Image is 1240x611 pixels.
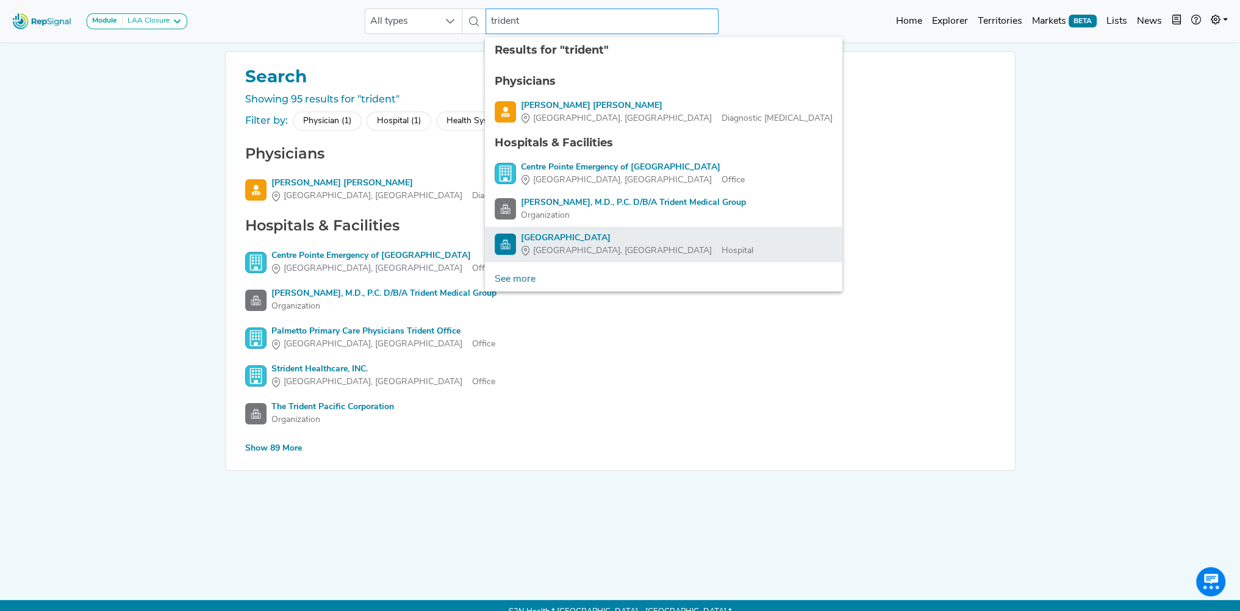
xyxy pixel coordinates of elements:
[521,174,745,187] div: Office
[245,363,995,388] a: Strident Healthcare, INC.[GEOGRAPHIC_DATA], [GEOGRAPHIC_DATA]Office
[245,287,995,313] a: [PERSON_NAME], M.D., P.C. D/B/A Trident Medical GroupOrganization
[271,287,496,300] div: [PERSON_NAME], M.D., P.C. D/B/A Trident Medical Group
[245,252,267,273] img: Office Search Icon
[485,191,842,227] li: Chris Edward Esguerra, M.D., P.C. D/B/A Trident Medical Group
[495,99,833,125] a: [PERSON_NAME] [PERSON_NAME][GEOGRAPHIC_DATA], [GEOGRAPHIC_DATA]Diagnostic [MEDICAL_DATA]
[240,92,1000,107] div: Showing 95 results for "trident"
[521,232,753,245] div: [GEOGRAPHIC_DATA]
[245,113,288,128] div: Filter by:
[271,190,583,202] div: Diagnostic [MEDICAL_DATA]
[245,327,267,349] img: Office Search Icon
[495,196,833,222] a: [PERSON_NAME], M.D., P.C. D/B/A Trident Medical GroupOrganization
[245,179,267,201] img: Physician Search Icon
[271,363,495,376] div: Strident Healthcare, INC.
[245,403,267,424] img: Facility Search Icon
[495,73,833,90] div: Physicians
[271,376,495,388] div: Office
[87,13,187,29] button: ModuleLAA Closure
[284,190,462,202] span: [GEOGRAPHIC_DATA], [GEOGRAPHIC_DATA]
[533,245,712,257] span: [GEOGRAPHIC_DATA], [GEOGRAPHIC_DATA]
[973,9,1027,34] a: Territories
[245,325,995,351] a: Palmetto Primary Care Physicians Trident Office[GEOGRAPHIC_DATA], [GEOGRAPHIC_DATA]Office
[367,112,431,130] div: Hospital (1)
[271,177,583,190] div: [PERSON_NAME] [PERSON_NAME]
[1069,15,1097,27] span: BETA
[123,16,170,26] div: LAA Closure
[245,177,995,202] a: [PERSON_NAME] [PERSON_NAME][GEOGRAPHIC_DATA], [GEOGRAPHIC_DATA]Diagnostic [MEDICAL_DATA]
[245,442,302,455] div: Show 89 More
[495,101,516,123] img: Physician Search Icon
[485,95,842,130] li: Daniela Marinho Tridente
[495,43,609,57] span: Results for "trident"
[533,112,712,125] span: [GEOGRAPHIC_DATA], [GEOGRAPHIC_DATA]
[245,290,267,311] img: Facility Search Icon
[521,161,745,174] div: Centre Pointe Emergency of [GEOGRAPHIC_DATA]
[245,365,267,387] img: Office Search Icon
[495,234,516,255] img: Hospital Search Icon
[240,66,1000,87] h1: Search
[486,9,719,34] input: Search a physician or facility
[495,232,833,257] a: [GEOGRAPHIC_DATA][GEOGRAPHIC_DATA], [GEOGRAPHIC_DATA]Hospital
[495,163,516,184] img: Office Search Icon
[271,401,394,413] div: The Trident Pacific Corporation
[284,262,462,275] span: [GEOGRAPHIC_DATA], [GEOGRAPHIC_DATA]
[521,112,833,125] div: Diagnostic [MEDICAL_DATA]
[284,376,462,388] span: [GEOGRAPHIC_DATA], [GEOGRAPHIC_DATA]
[271,249,495,262] div: Centre Pointe Emergency of [GEOGRAPHIC_DATA]
[245,249,995,275] a: Centre Pointe Emergency of [GEOGRAPHIC_DATA][GEOGRAPHIC_DATA], [GEOGRAPHIC_DATA]Office
[521,196,746,209] div: [PERSON_NAME], M.D., P.C. D/B/A Trident Medical Group
[927,9,973,34] a: Explorer
[240,145,1000,163] h2: Physicians
[533,174,712,187] span: [GEOGRAPHIC_DATA], [GEOGRAPHIC_DATA]
[495,161,833,187] a: Centre Pointe Emergency of [GEOGRAPHIC_DATA][GEOGRAPHIC_DATA], [GEOGRAPHIC_DATA]Office
[485,267,545,291] a: See more
[271,325,495,338] div: Palmetto Primary Care Physicians Trident Office
[271,300,496,313] div: Organization
[495,135,833,151] div: Hospitals & Facilities
[485,156,842,191] li: Centre Pointe Emergency of Trident Medical Center
[271,338,495,351] div: Office
[1102,9,1132,34] a: Lists
[521,245,753,257] div: Hospital
[365,9,439,34] span: All types
[891,9,927,34] a: Home
[521,99,833,112] div: [PERSON_NAME] [PERSON_NAME]
[271,413,394,426] div: Organization
[1167,9,1186,34] button: Intel Book
[1027,9,1102,34] a: MarketsBETA
[485,227,842,262] li: Trident Medical Center
[293,112,362,130] div: Physician (1)
[271,262,495,275] div: Office
[436,112,525,130] div: Health System (0)
[521,209,746,222] div: Organization
[1132,9,1167,34] a: News
[284,338,462,351] span: [GEOGRAPHIC_DATA], [GEOGRAPHIC_DATA]
[495,198,516,220] img: Facility Search Icon
[245,401,995,426] a: The Trident Pacific CorporationOrganization
[92,17,117,24] strong: Module
[240,217,1000,235] h2: Hospitals & Facilities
